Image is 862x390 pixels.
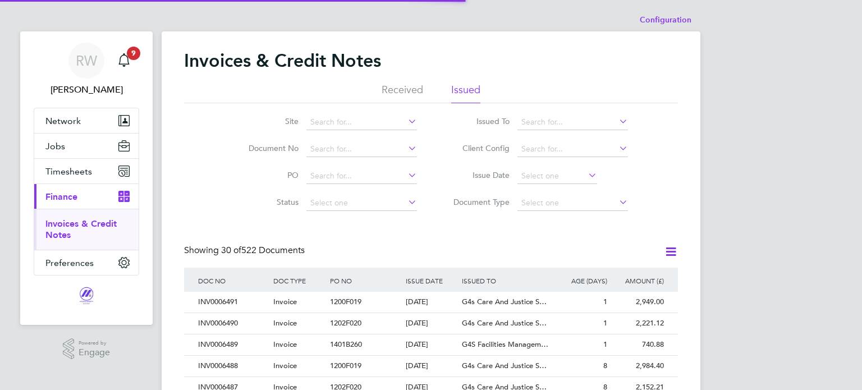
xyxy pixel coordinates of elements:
[517,195,628,211] input: Select one
[234,197,299,207] label: Status
[306,168,417,184] input: Search for...
[517,168,597,184] input: Select one
[330,339,362,349] span: 1401B260
[127,47,140,60] span: 9
[45,258,94,268] span: Preferences
[327,268,402,293] div: PO NO
[462,361,547,370] span: G4s Care And Justice S…
[234,116,299,126] label: Site
[462,318,547,328] span: G4s Care And Justice S…
[45,166,92,177] span: Timesheets
[640,9,691,31] li: Configuration
[403,268,460,293] div: ISSUE DATE
[45,218,117,240] a: Invoices & Credit Notes
[195,356,270,377] div: INV0006488
[403,356,460,377] div: [DATE]
[273,361,297,370] span: Invoice
[603,339,607,349] span: 1
[45,191,77,202] span: Finance
[79,287,94,305] img: magnussearch-logo-retina.png
[270,268,327,293] div: DOC TYPE
[184,245,307,256] div: Showing
[34,184,139,209] button: Finance
[403,292,460,313] div: [DATE]
[330,318,361,328] span: 1202F020
[306,114,417,130] input: Search for...
[34,43,139,97] a: RW[PERSON_NAME]
[221,245,305,256] span: 522 Documents
[445,170,510,180] label: Issue Date
[273,339,297,349] span: Invoice
[34,250,139,275] button: Preferences
[273,318,297,328] span: Invoice
[234,170,299,180] label: PO
[234,143,299,153] label: Document No
[603,361,607,370] span: 8
[330,361,361,370] span: 1200F019
[221,245,241,256] span: 30 of
[610,334,667,355] div: 740.88
[34,134,139,158] button: Jobs
[34,159,139,183] button: Timesheets
[34,108,139,133] button: Network
[79,348,110,357] span: Engage
[45,141,65,152] span: Jobs
[610,356,667,377] div: 2,984.40
[610,292,667,313] div: 2,949.00
[603,318,607,328] span: 1
[517,141,628,157] input: Search for...
[45,116,81,126] span: Network
[63,338,111,360] a: Powered byEngage
[403,334,460,355] div: [DATE]
[184,49,381,72] h2: Invoices & Credit Notes
[34,83,139,97] span: Rhianna Webster
[445,116,510,126] label: Issued To
[113,43,135,79] a: 9
[195,313,270,334] div: INV0006490
[273,297,297,306] span: Invoice
[195,292,270,313] div: INV0006491
[306,141,417,157] input: Search for...
[462,297,547,306] span: G4s Care And Justice S…
[195,334,270,355] div: INV0006489
[76,53,97,68] span: RW
[20,31,153,325] nav: Main navigation
[403,313,460,334] div: [DATE]
[306,195,417,211] input: Select one
[330,297,361,306] span: 1200F019
[79,338,110,348] span: Powered by
[462,339,548,349] span: G4S Facilities Managem…
[459,268,553,293] div: ISSUED TO
[610,313,667,334] div: 2,221.12
[445,143,510,153] label: Client Config
[195,268,270,293] div: DOC NO
[610,268,667,293] div: AMOUNT (£)
[382,83,423,103] li: Received
[451,83,480,103] li: Issued
[517,114,628,130] input: Search for...
[34,287,139,305] a: Go to home page
[445,197,510,207] label: Document Type
[34,209,139,250] div: Finance
[603,297,607,306] span: 1
[553,268,610,293] div: AGE (DAYS)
